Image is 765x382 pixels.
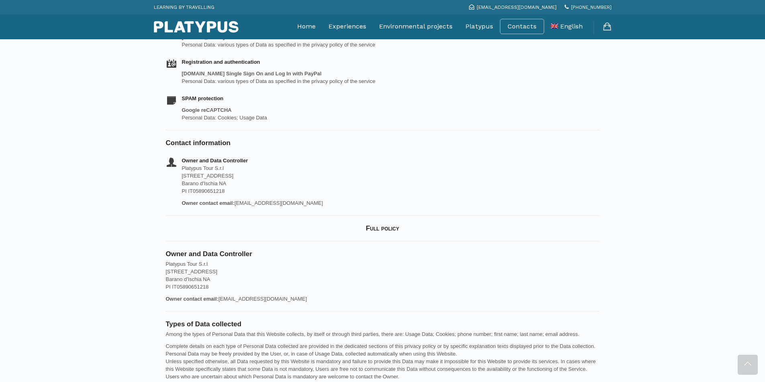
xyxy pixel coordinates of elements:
[182,147,600,164] h3: Owner and Data Controller
[328,16,366,36] a: Experiences
[182,85,600,102] h3: SPAM protection
[379,16,453,36] a: Environmental projects
[182,66,600,77] h3: [DOMAIN_NAME] Single Sign On and Log In with PayPal
[154,2,214,12] p: LEARNING BY TRAVELLING
[508,22,537,30] a: Contacts
[297,16,316,36] a: Home
[571,4,612,10] span: [PHONE_NUMBER]
[166,296,218,302] strong: Owner contact email:
[182,41,600,49] p: Personal Data: various types of Data as specified in the privacy policy of the service
[565,4,612,10] a: [PHONE_NUMBER]
[477,4,557,10] span: [EMAIL_ADDRESS][DOMAIN_NAME]
[182,164,600,195] p: Platypus Tour S.r.l [STREET_ADDRESS] Barano d'Ischia NA PI IT05890651218
[182,102,600,114] h3: Google reCAPTCHA
[166,216,600,232] h2: Full policy
[166,291,600,303] p: [EMAIL_ADDRESS][DOMAIN_NAME]
[551,16,583,36] a: English
[166,130,600,147] h2: Contact information
[166,328,600,338] p: Among the types of Personal Data that this Website collects, by itself or through third parties, ...
[166,258,600,291] p: Platypus Tour S.r.l [STREET_ADDRESS] Barano d'Ischia NA PI IT05890651218
[182,200,235,206] strong: Owner contact email:
[469,4,557,10] a: [EMAIL_ADDRESS][DOMAIN_NAME]
[182,195,600,207] p: [EMAIL_ADDRESS][DOMAIN_NAME]
[182,49,600,66] h3: Registration and authentication
[560,22,583,30] span: English
[182,114,600,121] p: Personal Data: Cookies; Usage Data
[465,16,493,36] a: Platypus
[166,241,600,258] h2: Owner and Data Controller
[166,311,600,328] h2: Types of Data collected
[182,77,600,85] p: Personal Data: various types of Data as specified in the privacy policy of the service
[154,21,239,33] img: Platypus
